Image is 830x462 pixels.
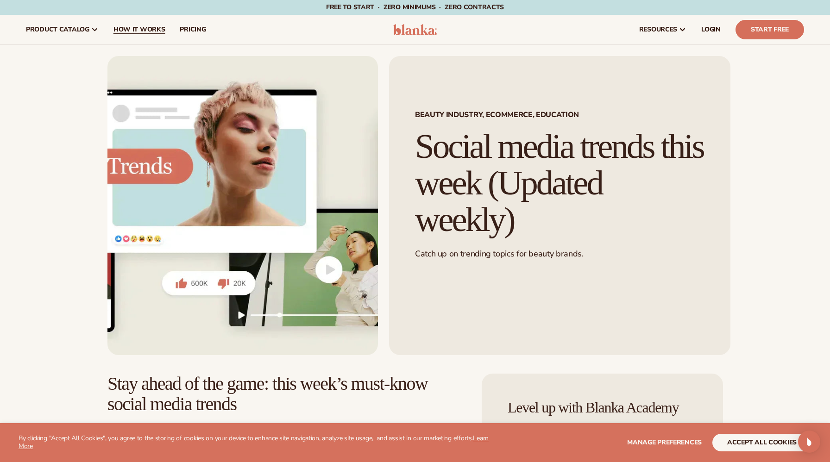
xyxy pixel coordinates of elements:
p: By clicking "Accept All Cookies", you agree to the storing of cookies on your device to enhance s... [19,435,503,450]
img: logo [393,24,437,35]
a: resources [632,15,694,44]
a: product catalog [19,15,106,44]
span: Free to start · ZERO minimums · ZERO contracts [326,3,504,12]
span: Catch up on trending topics for beauty brands. [415,248,583,259]
img: Social media trends this week (Updated weekly) [107,56,378,355]
a: pricing [172,15,213,44]
a: How It Works [106,15,173,44]
a: Learn More [19,434,489,450]
span: product catalog [26,26,89,33]
span: pricing [180,26,206,33]
div: Open Intercom Messenger [798,431,820,453]
h2: Stay ahead of the game: this week’s must-know social media trends [107,374,464,414]
a: Start Free [736,20,804,39]
span: resources [639,26,677,33]
h4: Level up with Blanka Academy [508,400,697,416]
span: Beauty Industry, Ecommerce, Education [415,111,704,119]
span: How It Works [113,26,165,33]
h1: Social media trends this week (Updated weekly) [415,128,704,237]
span: Manage preferences [627,438,702,447]
span: LOGIN [701,26,721,33]
button: accept all cookies [712,434,811,451]
button: Manage preferences [627,434,702,451]
a: LOGIN [694,15,728,44]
